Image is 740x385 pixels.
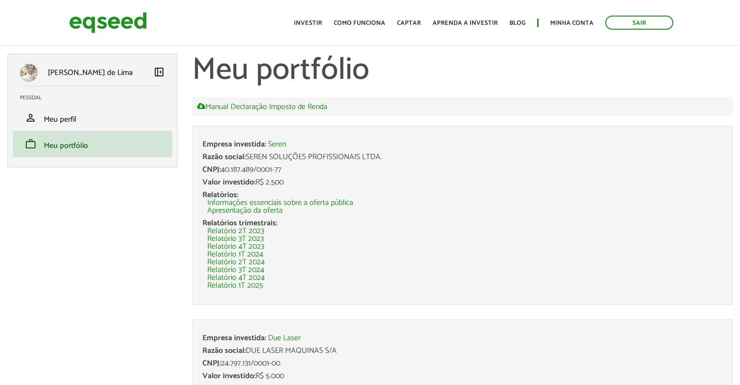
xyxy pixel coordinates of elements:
[207,199,353,207] a: Informações essenciais sobre a oferta pública
[294,20,322,26] a: Investir
[197,102,327,111] a: Manual Declaração Imposto de Renda
[20,138,165,150] a: workMeu portfólio
[44,113,76,126] span: Meu perfil
[202,372,722,380] div: R$ 5.000
[202,153,722,161] div: SEREN SOLUÇÕES PROFISSIONAIS LTDA.
[207,251,263,258] a: Relatório 1T 2024
[69,10,147,36] img: EqSeed
[550,20,594,26] a: Minha conta
[25,138,36,150] span: work
[334,20,385,26] a: Como funciona
[202,166,722,174] div: 40.187.489/0001-77
[20,95,172,101] h2: Pessoal
[268,334,301,342] a: Due Laser
[13,105,172,131] li: Meu perfil
[202,347,722,355] div: DUE LASER MAQUINAS S/A
[207,274,265,282] a: Relatório 4T 2024
[202,331,266,345] span: Empresa investida:
[13,131,172,157] li: Meu portfólio
[202,163,221,176] span: CNPJ:
[202,217,277,230] span: Relatórios trimestrais:
[202,138,266,151] span: Empresa investida:
[207,266,264,274] a: Relatório 3T 2024
[25,112,36,124] span: person
[202,176,255,189] span: Valor investido:
[202,357,221,370] span: CNPJ:
[202,150,246,164] span: Razão social:
[202,188,238,202] span: Relatórios:
[207,243,264,251] a: Relatório 4T 2023
[48,68,133,77] p: [PERSON_NAME] de Lima
[202,344,246,357] span: Razão social:
[207,282,263,290] a: Relatório 1T 2025
[153,66,165,80] a: Colapsar menu
[192,54,733,88] h1: Meu portfólio
[605,16,673,30] a: Sair
[202,360,722,367] div: 24.797.131/0001-00
[268,141,286,148] a: Seren
[44,139,88,152] span: Meu portfólio
[397,20,421,26] a: Captar
[433,20,498,26] a: Aprenda a investir
[202,179,722,186] div: R$ 2.500
[207,207,283,215] a: Apresentação da oferta
[202,369,255,383] span: Valor investido:
[509,20,525,26] a: Blog
[153,66,165,78] span: left_panel_close
[207,235,264,243] a: Relatório 3T 2023
[20,112,165,124] a: personMeu perfil
[207,227,264,235] a: Relatório 2T 2023
[207,258,265,266] a: Relatório 2T 2024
